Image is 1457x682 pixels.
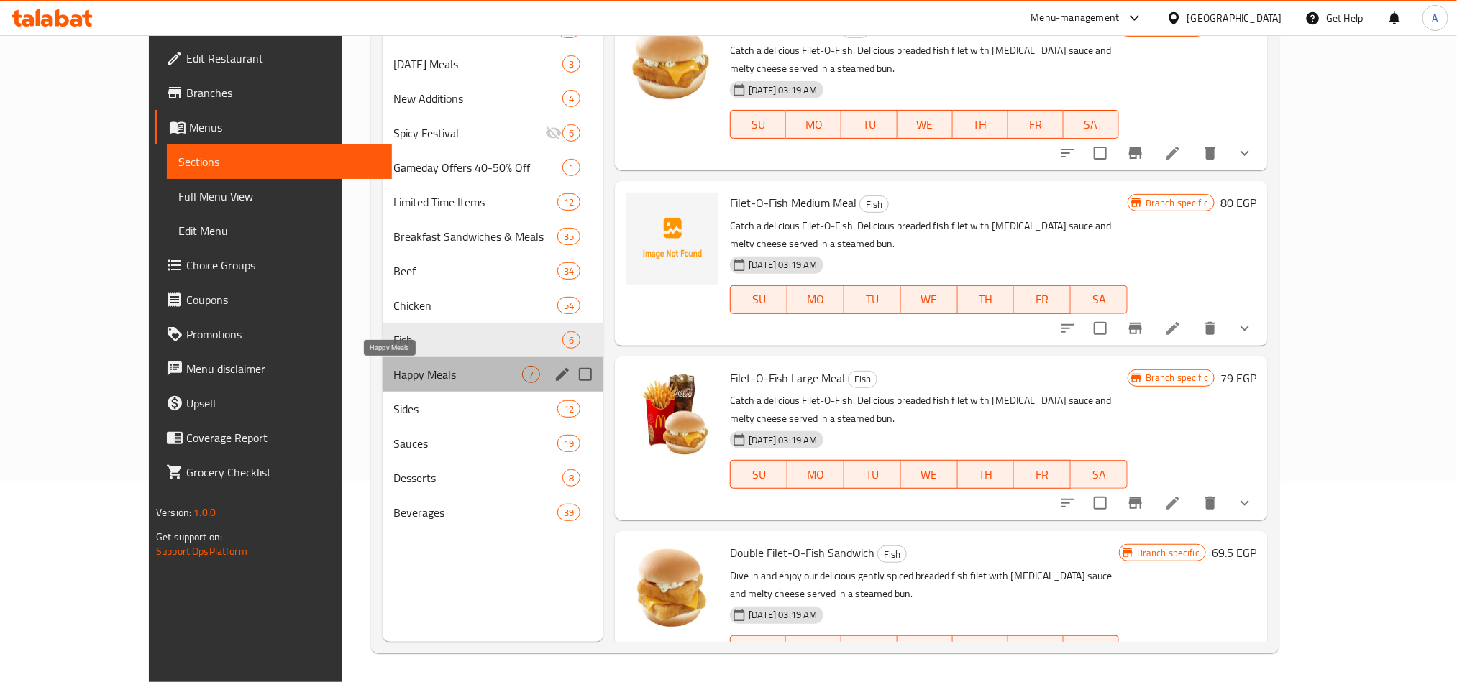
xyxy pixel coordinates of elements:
[394,124,546,142] span: Spicy Festival
[1069,639,1113,660] span: SA
[155,248,392,282] a: Choice Groups
[1164,494,1182,512] a: Edit menu item
[953,110,1008,139] button: TH
[383,426,604,461] div: Sauces19
[557,262,580,280] div: items
[557,193,580,211] div: items
[156,503,191,522] span: Version:
[558,264,580,278] span: 34
[841,110,897,139] button: TU
[730,217,1127,253] p: Catch a delicious Filet-O-Fish. Delicious breaded fish filet with [MEDICAL_DATA] sauce and melty ...
[557,435,580,452] div: items
[394,504,558,521] span: Beverages
[394,400,558,418] span: Sides
[1085,138,1115,168] span: Select to update
[1433,10,1438,26] span: A
[787,285,844,314] button: MO
[841,635,897,664] button: TU
[523,368,539,382] span: 7
[1077,289,1122,310] span: SA
[847,639,891,660] span: TU
[562,55,580,73] div: items
[394,193,558,211] div: Limited Time Items
[958,460,1015,489] button: TH
[558,437,580,451] span: 19
[1071,285,1128,314] button: SA
[907,289,952,310] span: WE
[907,464,952,485] span: WE
[743,433,823,447] span: [DATE] 03:19 AM
[383,150,604,185] div: Gameday Offers 40-50% Off1
[383,6,604,535] nav: Menu sections
[394,228,558,245] span: Breakfast Sandwiches & Meals
[730,567,1118,603] p: Dive in and enjoy our delicious gently spiced breaded fish filet with [MEDICAL_DATA] sauce and me...
[1193,136,1228,170] button: delete
[903,639,947,660] span: WE
[394,262,558,280] span: Beef
[394,159,563,176] span: Gameday Offers 40-50% Off
[1228,311,1262,346] button: show more
[383,47,604,81] div: [DATE] Meals3
[1014,285,1071,314] button: FR
[1051,486,1085,520] button: sort-choices
[730,367,845,389] span: Filet-O-Fish Large Meal
[186,257,380,274] span: Choice Groups
[626,18,718,110] img: Filet-O-Fish Sandwich
[730,635,786,664] button: SU
[626,543,718,635] img: Double Filet-O-Fish Sandwich
[850,464,895,485] span: TU
[394,55,563,73] div: Ramadan Meals
[959,114,1002,135] span: TH
[558,195,580,209] span: 12
[1212,543,1256,563] h6: 69.5 EGP
[793,289,839,310] span: MO
[189,119,380,136] span: Menus
[563,126,580,140] span: 6
[844,285,901,314] button: TU
[394,435,558,452] span: Sauces
[156,542,247,561] a: Support.OpsPlatform
[562,331,580,349] div: items
[786,110,841,139] button: MO
[743,258,823,272] span: [DATE] 03:19 AM
[563,57,580,71] span: 3
[1187,10,1282,26] div: [GEOGRAPHIC_DATA]
[383,495,604,530] div: Beverages39
[155,351,392,386] a: Menu disclaimer
[964,289,1009,310] span: TH
[1118,486,1153,520] button: Branch-specific-item
[394,297,558,314] span: Chicken
[394,366,523,383] span: Happy Meals
[1140,371,1214,384] span: Branch specific
[562,90,580,107] div: items
[178,188,380,205] span: Full Menu View
[557,400,580,418] div: items
[155,455,392,489] a: Grocery Checklist
[859,195,889,213] div: Fish
[1069,114,1113,135] span: SA
[901,460,958,489] button: WE
[848,371,877,388] div: Fish
[383,392,604,426] div: Sides12
[156,527,222,546] span: Get support on:
[1131,546,1205,560] span: Branch specific
[155,41,392,75] a: Edit Restaurant
[1164,144,1182,162] a: Edit menu item
[178,222,380,239] span: Edit Menu
[394,90,563,107] span: New Additions
[167,179,392,213] a: Full Menu View
[186,429,380,446] span: Coverage Report
[563,161,580,175] span: 1
[1140,196,1214,210] span: Branch specific
[1071,460,1128,489] button: SA
[959,639,1002,660] span: TH
[1236,144,1253,162] svg: Show Choices
[1220,368,1256,388] h6: 79 EGP
[383,116,604,150] div: Spicy Festival6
